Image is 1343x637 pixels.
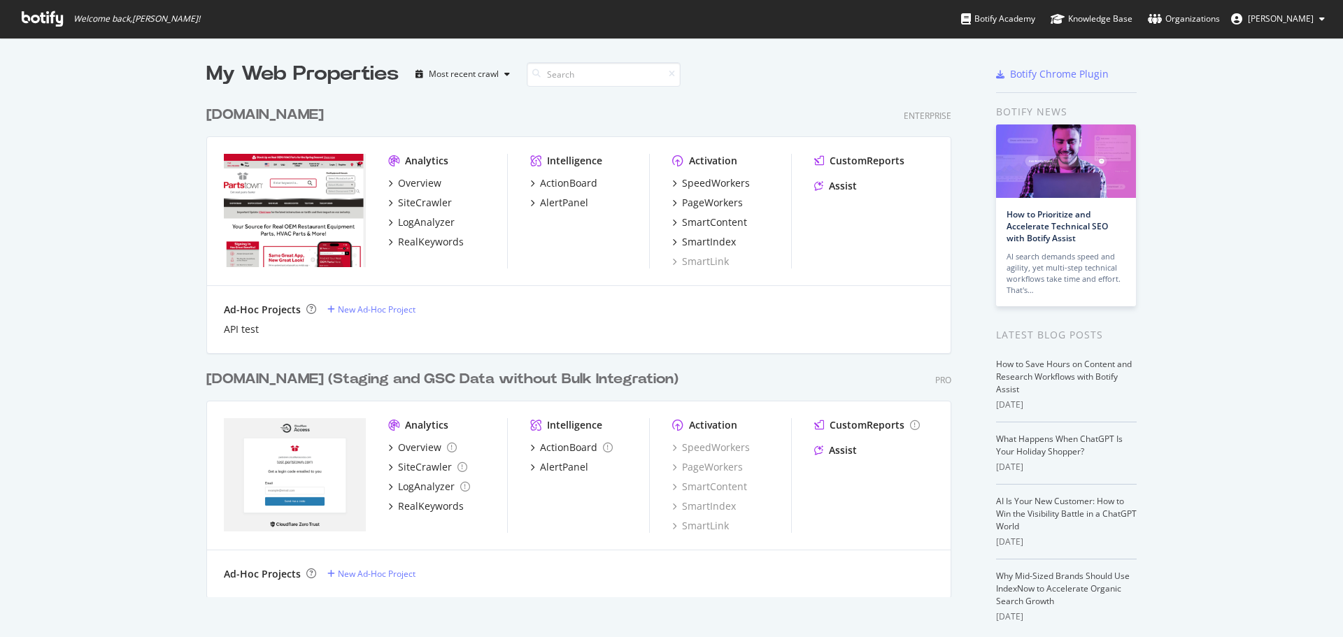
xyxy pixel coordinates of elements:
div: Overview [398,441,441,455]
div: Assist [829,443,857,457]
div: [DATE] [996,399,1137,411]
div: Latest Blog Posts [996,327,1137,343]
div: Ad-Hoc Projects [224,567,301,581]
div: [DOMAIN_NAME] (Staging and GSC Data without Bulk Integration) [206,369,678,389]
a: New Ad-Hoc Project [327,303,415,315]
div: New Ad-Hoc Project [338,568,415,580]
div: ActionBoard [540,441,597,455]
div: SiteCrawler [398,460,452,474]
div: New Ad-Hoc Project [338,303,415,315]
a: How to Prioritize and Accelerate Technical SEO with Botify Assist [1007,208,1108,244]
input: Search [527,62,681,87]
div: CustomReports [830,418,904,432]
a: SmartLink [672,255,729,269]
a: Assist [814,443,857,457]
div: Botify news [996,104,1137,120]
a: PageWorkers [672,460,743,474]
a: SmartIndex [672,235,736,249]
a: SiteCrawler [388,196,452,210]
div: grid [206,88,962,597]
a: What Happens When ChatGPT Is Your Holiday Shopper? [996,433,1123,457]
div: SmartContent [682,215,747,229]
a: Assist [814,179,857,193]
div: [DATE] [996,610,1137,623]
div: SiteCrawler [398,196,452,210]
div: Knowledge Base [1051,12,1132,26]
div: Botify Chrome Plugin [1010,67,1109,81]
div: Most recent crawl [429,70,499,78]
div: Intelligence [547,154,602,168]
div: Activation [689,418,737,432]
a: SmartContent [672,480,747,494]
div: Activation [689,154,737,168]
div: Organizations [1148,12,1220,26]
a: SmartIndex [672,499,736,513]
div: AI search demands speed and agility, yet multi-step technical workflows take time and effort. Tha... [1007,251,1125,296]
div: Botify Academy [961,12,1035,26]
div: [DATE] [996,536,1137,548]
div: Analytics [405,418,448,432]
div: SpeedWorkers [682,176,750,190]
div: Analytics [405,154,448,168]
div: My Web Properties [206,60,399,88]
a: Botify Chrome Plugin [996,67,1109,81]
a: AlertPanel [530,460,588,474]
a: Overview [388,176,441,190]
a: SmartLink [672,519,729,533]
div: LogAnalyzer [398,215,455,229]
a: RealKeywords [388,499,464,513]
a: SiteCrawler [388,460,467,474]
div: Pro [935,374,951,386]
div: AlertPanel [540,460,588,474]
button: Most recent crawl [410,63,516,85]
div: PageWorkers [682,196,743,210]
a: ActionBoard [530,176,597,190]
div: CustomReports [830,154,904,168]
a: Why Mid-Sized Brands Should Use IndexNow to Accelerate Organic Search Growth [996,570,1130,607]
div: Overview [398,176,441,190]
a: SpeedWorkers [672,176,750,190]
a: RealKeywords [388,235,464,249]
a: [DOMAIN_NAME] [206,105,329,125]
a: PageWorkers [672,196,743,210]
a: CustomReports [814,418,920,432]
a: CustomReports [814,154,904,168]
div: RealKeywords [398,499,464,513]
a: ActionBoard [530,441,613,455]
a: [DOMAIN_NAME] (Staging and GSC Data without Bulk Integration) [206,369,684,389]
div: Intelligence [547,418,602,432]
div: Assist [829,179,857,193]
span: Matt Gentile [1248,13,1314,24]
a: LogAnalyzer [388,480,470,494]
div: [DOMAIN_NAME] [206,105,324,125]
div: SmartIndex [682,235,736,249]
a: How to Save Hours on Content and Research Workflows with Botify Assist [996,358,1132,395]
div: AlertPanel [540,196,588,210]
a: Overview [388,441,457,455]
a: New Ad-Hoc Project [327,568,415,580]
a: LogAnalyzer [388,215,455,229]
div: Enterprise [904,110,951,122]
div: RealKeywords [398,235,464,249]
a: API test [224,322,259,336]
div: Ad-Hoc Projects [224,303,301,317]
div: [DATE] [996,461,1137,473]
a: AlertPanel [530,196,588,210]
a: SmartContent [672,215,747,229]
button: [PERSON_NAME] [1220,8,1336,30]
img: partstown.com [224,154,366,267]
img: partstownsecondary.com [224,418,366,531]
a: SpeedWorkers [672,441,750,455]
img: How to Prioritize and Accelerate Technical SEO with Botify Assist [996,124,1136,198]
a: AI Is Your New Customer: How to Win the Visibility Battle in a ChatGPT World [996,495,1137,532]
span: Welcome back, [PERSON_NAME] ! [73,13,200,24]
div: ActionBoard [540,176,597,190]
div: LogAnalyzer [398,480,455,494]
